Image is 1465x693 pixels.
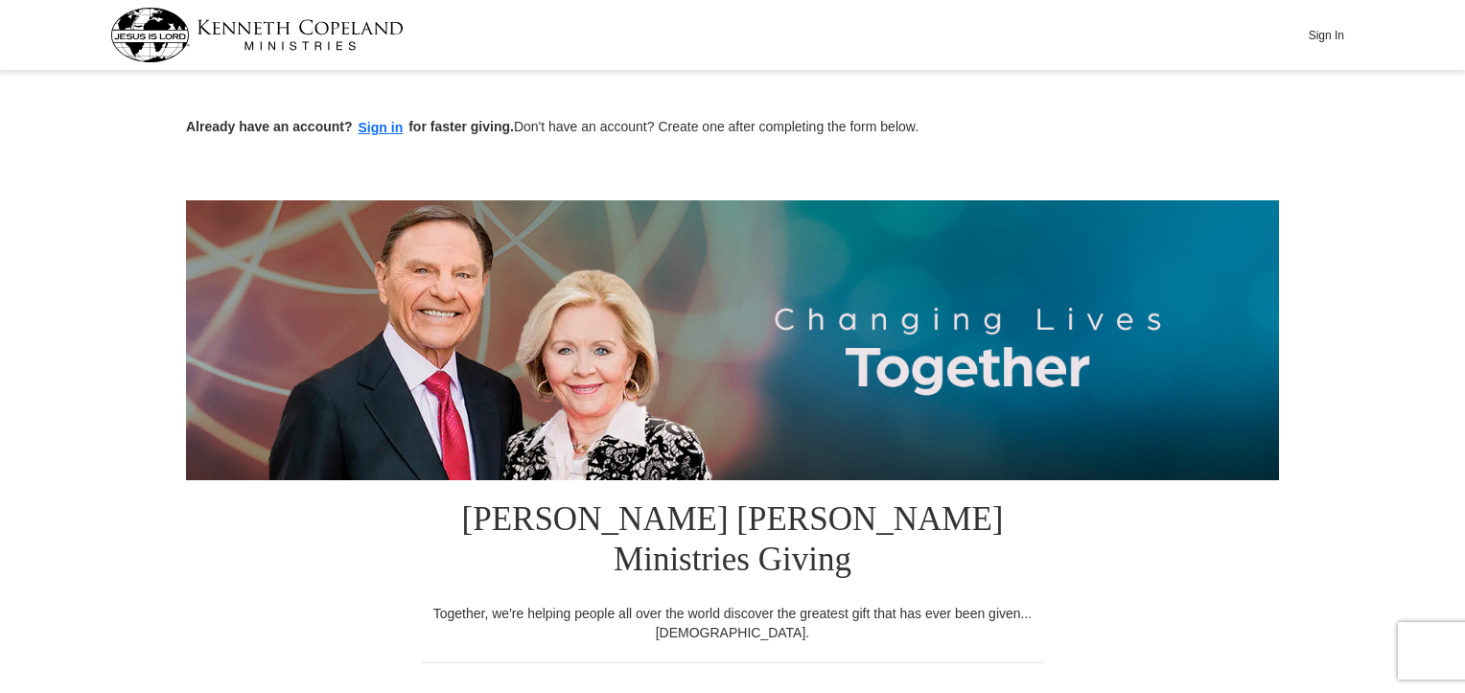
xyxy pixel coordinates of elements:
[421,480,1044,604] h1: [PERSON_NAME] [PERSON_NAME] Ministries Giving
[186,117,1279,139] p: Don't have an account? Create one after completing the form below.
[1297,20,1355,50] button: Sign In
[421,604,1044,642] div: Together, we're helping people all over the world discover the greatest gift that has ever been g...
[186,119,514,134] strong: Already have an account? for faster giving.
[110,8,404,62] img: kcm-header-logo.svg
[353,117,409,139] button: Sign in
